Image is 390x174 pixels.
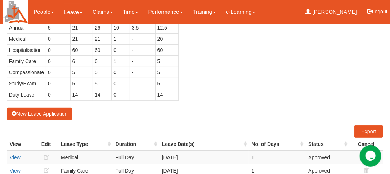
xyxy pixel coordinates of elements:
td: 0 [46,78,71,89]
th: Cancel [349,138,383,151]
td: 5 [155,78,179,89]
td: - [130,44,155,55]
td: 5 [93,67,112,78]
a: View [10,168,21,174]
td: 10 [112,22,130,33]
a: Claims [93,4,113,20]
td: - [130,78,155,89]
td: 6 [93,55,112,67]
a: Performance [148,4,183,20]
th: View [7,138,34,151]
td: 26 [93,22,112,33]
td: - [130,33,155,44]
td: 12.5 [155,22,179,33]
th: Leave Type : activate to sort column ascending [58,138,113,151]
a: Leave [64,4,82,21]
th: Edit [34,138,58,151]
td: 5 [155,67,179,78]
td: Study/Exam [7,78,46,89]
a: Training [193,4,216,20]
td: Full Day [113,151,159,164]
td: 14 [93,89,112,100]
td: 60 [70,44,93,55]
td: 5 [70,78,93,89]
a: Time [123,4,138,20]
td: Hospitalisation [7,44,46,55]
td: 0 [112,44,130,55]
a: View [10,155,21,160]
th: No. of Days : activate to sort column ascending [249,138,306,151]
td: - [130,89,155,100]
td: Compassionate [7,67,46,78]
td: 20 [155,33,179,44]
td: 5 [93,78,112,89]
td: 60 [155,44,179,55]
td: 0 [112,78,130,89]
td: Annual [7,22,46,33]
td: 0 [46,33,71,44]
td: 3.5 [130,22,155,33]
td: 21 [70,22,93,33]
th: Leave Date(s) : activate to sort column ascending [159,138,249,151]
td: 1 [249,151,306,164]
a: People [33,4,54,20]
td: 14 [70,89,93,100]
a: Export [354,125,383,138]
td: - [130,67,155,78]
td: 14 [155,89,179,100]
a: e-Learning [226,4,255,20]
td: 0 [112,89,130,100]
th: Status : activate to sort column ascending [305,138,349,151]
td: Medical [58,151,113,164]
td: 0 [46,67,71,78]
td: Family Care [7,55,46,67]
td: 60 [93,44,112,55]
td: 0 [46,55,71,67]
td: 0 [46,44,71,55]
td: 1 [112,33,130,44]
td: - [130,55,155,67]
a: [PERSON_NAME] [306,4,357,20]
td: 6 [70,55,93,67]
td: 21 [93,33,112,44]
iframe: chat widget [360,145,383,167]
td: Approved [305,151,349,164]
td: Duty Leave [7,89,46,100]
td: 0 [46,89,71,100]
th: Duration : activate to sort column ascending [113,138,159,151]
td: 0 [112,67,130,78]
button: New Leave Application [7,108,72,120]
td: 5 [70,67,93,78]
td: 5 [46,22,71,33]
td: 5 [155,55,179,67]
td: Medical [7,33,46,44]
td: [DATE] [159,151,249,164]
td: 21 [70,33,93,44]
td: 1 [112,55,130,67]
